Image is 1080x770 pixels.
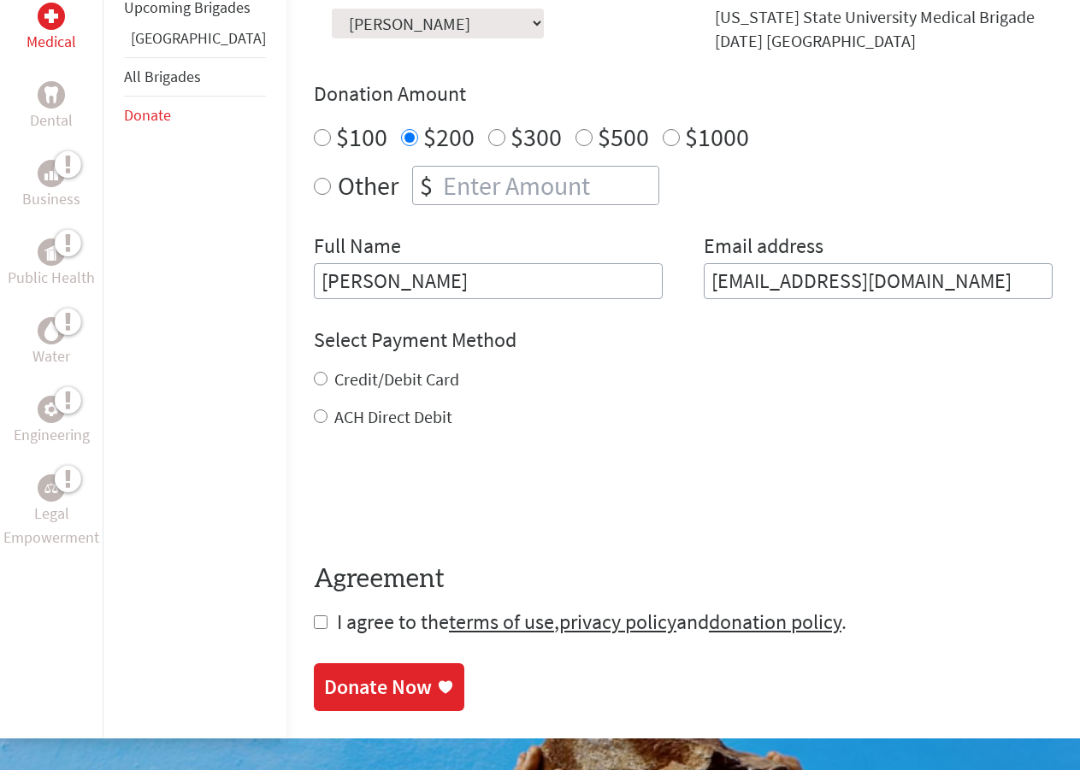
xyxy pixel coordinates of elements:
a: donation policy [709,608,841,635]
label: $500 [598,120,649,153]
img: Public Health [44,244,58,261]
li: Guatemala [124,26,266,57]
div: Business [38,160,65,187]
label: $300 [510,120,562,153]
a: Donate [124,105,171,125]
input: Enter Amount [440,167,658,204]
label: $100 [336,120,387,153]
iframe: reCAPTCHA [314,463,574,530]
img: Water [44,321,58,341]
label: Other [338,166,398,205]
div: Legal Empowerment [38,474,65,502]
p: Dental [30,109,73,132]
img: Medical [44,9,58,23]
a: privacy policy [559,608,676,635]
a: DentalDental [30,81,73,132]
label: ACH Direct Debit [334,406,452,427]
img: Dental [44,87,58,103]
a: Public HealthPublic Health [8,238,95,290]
h4: Agreement [314,564,1053,595]
a: BusinessBusiness [22,160,80,211]
a: Donate Now [314,663,464,711]
label: $1000 [685,120,749,153]
a: WaterWater [32,317,70,368]
label: Credit/Debit Card [334,368,459,390]
li: All Brigades [124,57,266,97]
div: Donate Now [324,673,432,701]
div: $ [413,167,440,204]
div: [US_STATE] State University Medical Brigade [DATE] [GEOGRAPHIC_DATA] [715,5,1053,53]
p: Engineering [14,423,90,447]
p: Legal Empowerment [3,502,99,550]
p: Water [32,344,70,368]
input: Enter Full Name [314,263,663,299]
a: EngineeringEngineering [14,396,90,447]
p: Business [22,187,80,211]
div: Engineering [38,396,65,423]
label: Email address [704,232,823,263]
img: Engineering [44,403,58,416]
span: I agree to the , and . [337,608,847,635]
div: Dental [38,81,65,109]
div: Water [38,317,65,344]
img: Legal Empowerment [44,483,58,493]
a: MedicalMedical [27,3,76,54]
h4: Select Payment Method [314,326,1053,354]
label: $200 [423,120,475,153]
label: Full Name [314,232,401,263]
p: Medical [27,30,76,54]
li: Donate [124,97,266,134]
a: Legal EmpowermentLegal Empowerment [3,474,99,550]
h4: Donation Amount [314,80,1053,108]
input: Your Email [704,263,1053,299]
p: Public Health [8,266,95,290]
img: Business [44,167,58,180]
a: All Brigades [124,67,201,86]
div: Public Health [38,238,65,266]
a: terms of use [449,608,554,635]
div: Medical [38,3,65,30]
a: [GEOGRAPHIC_DATA] [131,28,266,48]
